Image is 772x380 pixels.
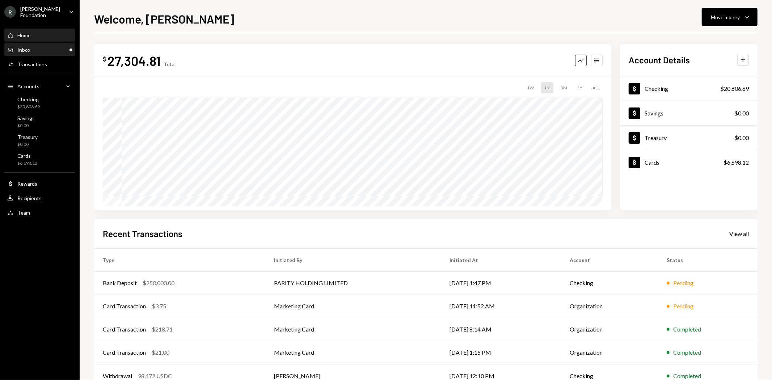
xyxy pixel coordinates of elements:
div: Treasury [17,134,38,140]
div: Cards [645,159,659,166]
a: Savings$0.00 [620,101,758,125]
a: View all [729,229,749,237]
div: $6,698.12 [17,160,37,166]
div: Home [17,32,31,38]
a: Recipients [4,191,75,204]
div: 1M [541,82,553,93]
div: Cards [17,153,37,159]
td: PARITY HOLDING LIMITED [265,271,441,295]
h2: Account Details [629,54,690,66]
a: Transactions [4,58,75,71]
th: Initiated By [265,248,441,271]
h2: Recent Transactions [103,228,182,240]
div: Completed [673,348,701,357]
div: Card Transaction [103,302,146,311]
td: Organization [561,318,658,341]
div: View all [729,230,749,237]
a: Home [4,29,75,42]
div: Savings [17,115,35,121]
div: [PERSON_NAME] Foundation [20,6,63,18]
div: Card Transaction [103,325,146,334]
div: Accounts [17,83,39,89]
div: 1W [524,82,537,93]
div: 3M [558,82,570,93]
td: Organization [561,341,658,364]
td: [DATE] 11:52 AM [441,295,561,318]
div: Completed [673,325,701,334]
a: Savings$0.00 [4,113,75,130]
td: Marketing Card [265,341,441,364]
div: Inbox [17,47,30,53]
div: 27,304.81 [107,52,161,69]
div: Checking [17,96,40,102]
div: Rewards [17,181,37,187]
td: Marketing Card [265,295,441,318]
td: Marketing Card [265,318,441,341]
div: $ [103,55,106,63]
a: Cards$6,698.12 [620,150,758,174]
a: Accounts [4,80,75,93]
th: Type [94,248,265,271]
th: Initiated At [441,248,561,271]
a: Checking$20,606.69 [620,76,758,101]
a: Checking$20,606.69 [4,94,75,111]
div: Move money [711,13,740,21]
a: Treasury$0.00 [620,126,758,150]
h1: Welcome, [PERSON_NAME] [94,12,234,26]
div: Checking [645,85,668,92]
div: $0.00 [734,109,749,118]
a: Treasury$0.00 [4,132,75,149]
button: Move money [702,8,758,26]
td: [DATE] 8:14 AM [441,318,561,341]
div: Recipients [17,195,42,201]
div: Bank Deposit [103,279,137,287]
div: R [4,6,16,18]
td: [DATE] 1:15 PM [441,341,561,364]
div: ALL [590,82,603,93]
div: $3.75 [152,302,166,311]
div: Pending [673,279,693,287]
div: Team [17,210,30,216]
div: $218.71 [152,325,173,334]
div: $250,000.00 [143,279,174,287]
td: Checking [561,271,658,295]
a: Team [4,206,75,219]
td: Organization [561,295,658,318]
div: Total [164,61,176,67]
th: Account [561,248,658,271]
div: $0.00 [17,142,38,148]
div: Treasury [645,134,667,141]
div: 1Y [574,82,585,93]
th: Status [658,248,758,271]
div: $6,698.12 [724,158,749,167]
div: $20,606.69 [17,104,40,110]
div: Transactions [17,61,47,67]
div: Card Transaction [103,348,146,357]
a: Cards$6,698.12 [4,151,75,168]
div: $0.00 [734,134,749,142]
div: $21.00 [152,348,169,357]
a: Rewards [4,177,75,190]
div: $0.00 [17,123,35,129]
div: Savings [645,110,663,117]
div: $20,606.69 [720,84,749,93]
div: Pending [673,302,693,311]
a: Inbox [4,43,75,56]
td: [DATE] 1:47 PM [441,271,561,295]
